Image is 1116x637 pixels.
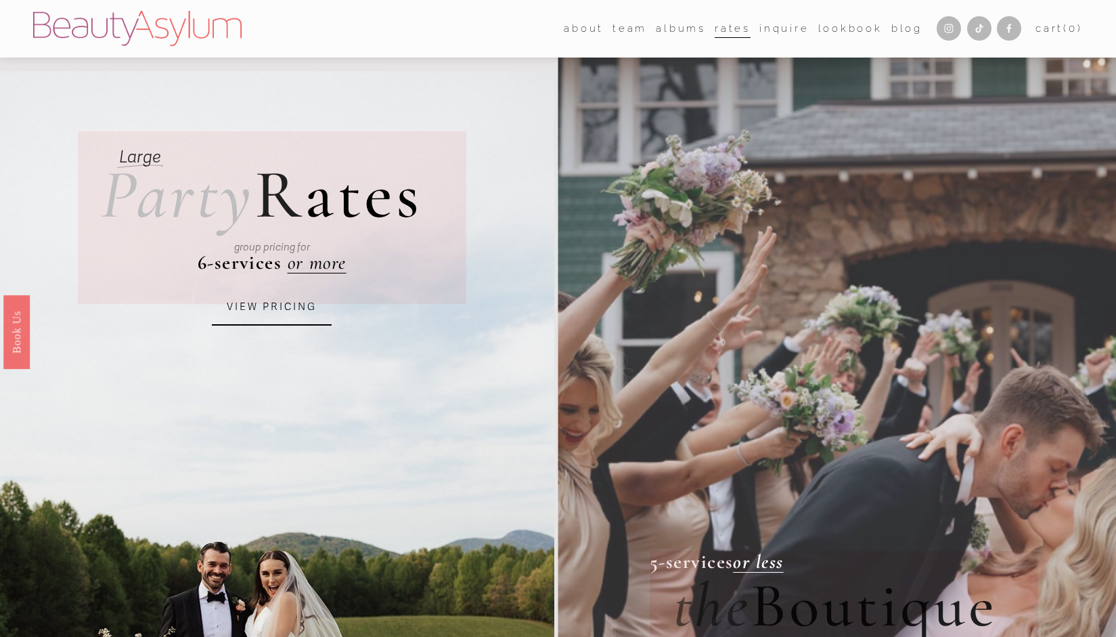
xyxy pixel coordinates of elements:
a: Instagram [937,16,961,41]
a: Blog [891,18,922,39]
span: 0 [1069,22,1077,35]
span: about [564,20,604,38]
a: TikTok [967,16,991,41]
em: group pricing for [234,241,310,253]
a: or less [733,550,783,573]
strong: 5-services [650,550,733,573]
em: Party [101,153,254,236]
a: folder dropdown [564,18,604,39]
a: folder dropdown [612,18,647,39]
span: R [254,153,305,236]
a: Inquire [759,18,809,39]
a: Book Us [3,294,30,368]
em: Large [119,147,161,167]
a: Rates [715,18,751,39]
img: Beauty Asylum | Bridal Hair &amp; Makeup Charlotte &amp; Atlanta [33,11,241,46]
a: albums [656,18,706,39]
a: VIEW PRICING [212,289,332,326]
h2: ates [101,160,422,229]
a: Lookbook [818,18,883,39]
span: ( ) [1063,22,1082,35]
a: 0 items in cart [1035,20,1082,38]
a: Facebook [997,16,1021,41]
span: team [612,20,647,38]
